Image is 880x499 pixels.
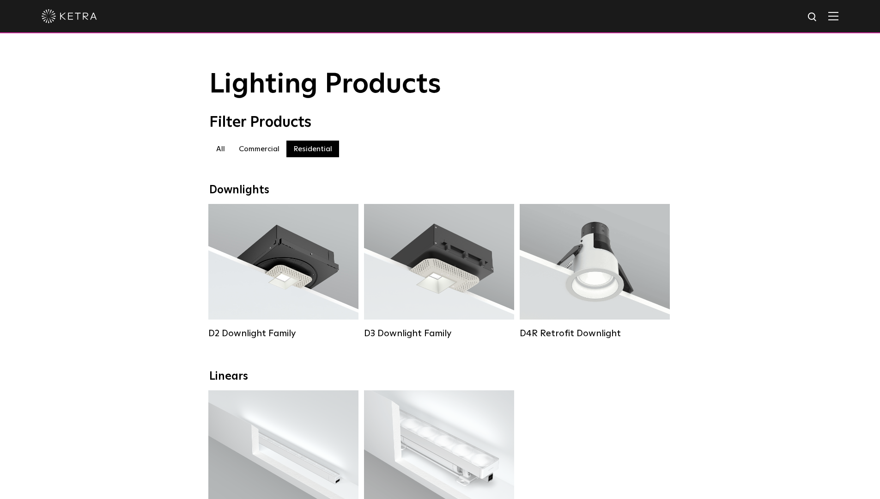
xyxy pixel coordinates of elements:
[364,204,514,339] a: D3 Downlight Family Lumen Output:700 / 900 / 1100Colors:White / Black / Silver / Bronze / Paintab...
[209,184,671,197] div: Downlights
[208,204,358,339] a: D2 Downlight Family Lumen Output:1200Colors:White / Black / Gloss Black / Silver / Bronze / Silve...
[520,204,670,339] a: D4R Retrofit Downlight Lumen Output:800Colors:White / BlackBeam Angles:15° / 25° / 40° / 60°Watta...
[209,114,671,131] div: Filter Products
[828,12,838,20] img: Hamburger%20Nav.svg
[286,141,339,157] label: Residential
[209,141,232,157] label: All
[364,328,514,339] div: D3 Downlight Family
[42,9,97,23] img: ketra-logo-2019-white
[209,370,671,383] div: Linears
[807,12,819,23] img: search icon
[232,141,286,157] label: Commercial
[209,71,441,99] span: Lighting Products
[520,328,670,339] div: D4R Retrofit Downlight
[208,328,358,339] div: D2 Downlight Family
